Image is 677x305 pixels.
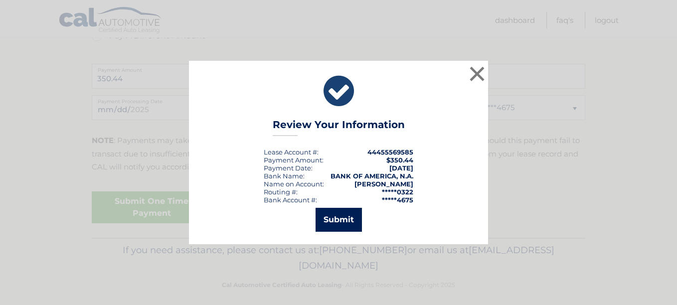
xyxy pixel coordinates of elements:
[354,180,413,188] strong: [PERSON_NAME]
[264,188,298,196] div: Routing #:
[264,148,319,156] div: Lease Account #:
[273,119,405,136] h3: Review Your Information
[264,196,317,204] div: Bank Account #:
[264,172,305,180] div: Bank Name:
[264,156,324,164] div: Payment Amount:
[264,164,311,172] span: Payment Date
[264,180,324,188] div: Name on Account:
[316,208,362,232] button: Submit
[264,164,313,172] div: :
[367,148,413,156] strong: 44455569585
[467,64,487,84] button: ×
[389,164,413,172] span: [DATE]
[331,172,413,180] strong: BANK OF AMERICA, N.A.
[386,156,413,164] span: $350.44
